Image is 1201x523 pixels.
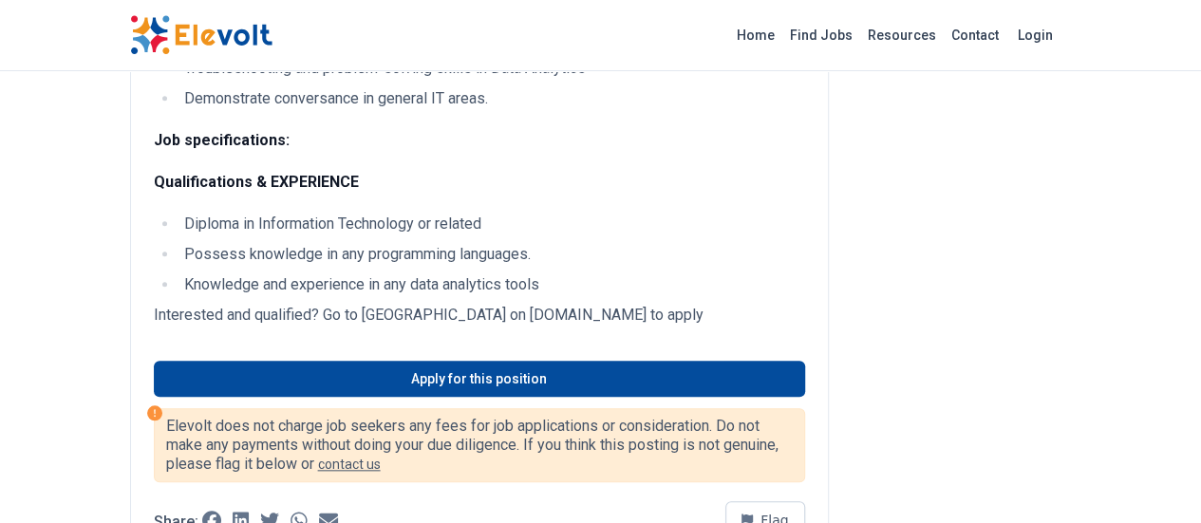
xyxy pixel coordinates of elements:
[782,20,860,50] a: Find Jobs
[1006,16,1064,54] a: Login
[178,273,805,296] li: Knowledge and experience in any data analytics tools
[154,173,359,191] strong: Qualifications & EXPERIENCE
[1106,432,1201,523] iframe: Chat Widget
[178,213,805,235] li: Diploma in Information Technology or related
[860,20,944,50] a: Resources
[154,304,805,327] p: Interested and qualified? Go to [GEOGRAPHIC_DATA] on [DOMAIN_NAME] to apply
[130,15,272,55] img: Elevolt
[944,20,1006,50] a: Contact
[729,20,782,50] a: Home
[178,87,805,110] li: Demonstrate conversance in general IT areas.
[154,361,805,397] a: Apply for this position
[318,457,381,472] a: contact us
[178,243,805,266] li: Possess knowledge in any programming languages.
[166,417,793,474] p: Elevolt does not charge job seekers any fees for job applications or consideration. Do not make a...
[154,131,290,149] strong: Job specifications:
